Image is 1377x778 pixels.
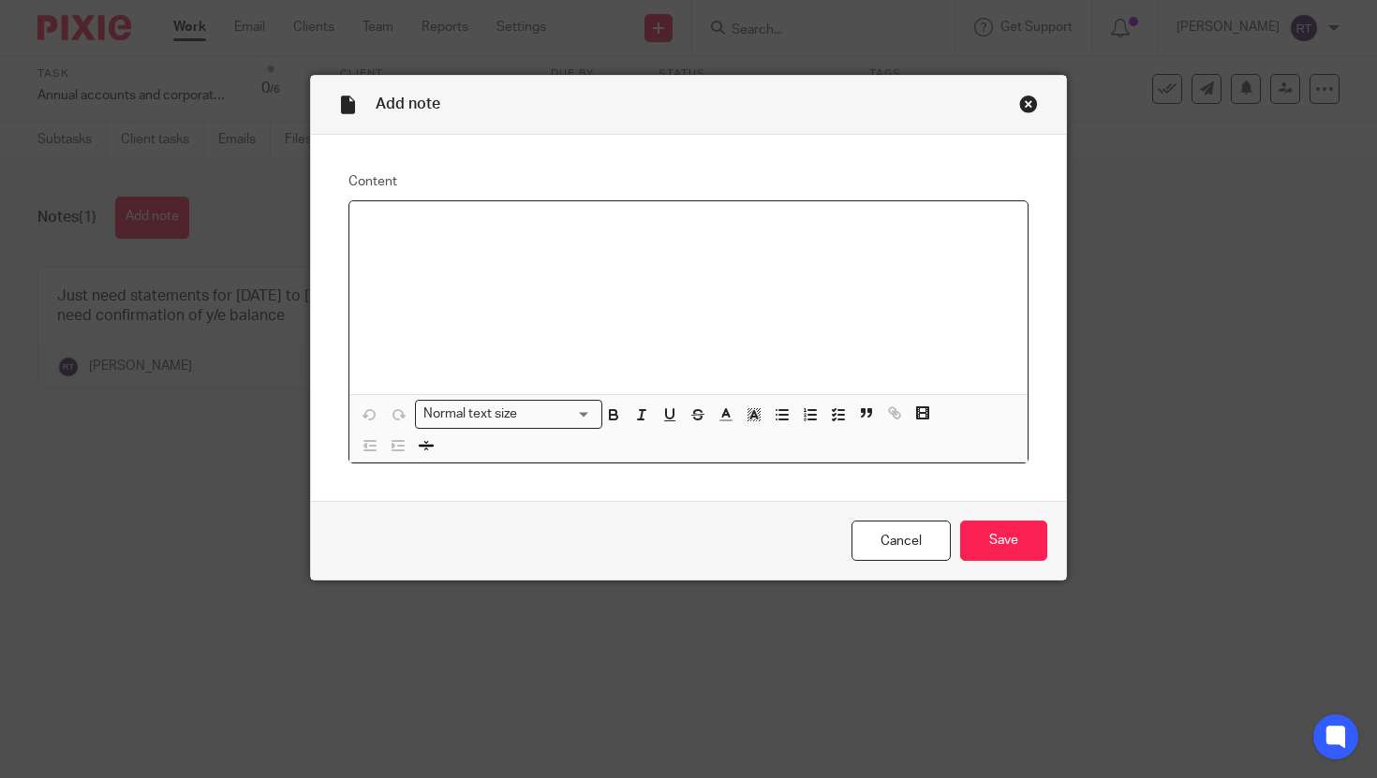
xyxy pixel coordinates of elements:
span: Add note [376,96,440,111]
span: Normal text size [420,404,522,424]
a: Cancel [851,521,951,561]
div: Close this dialog window [1019,95,1038,113]
div: Search for option [415,400,602,429]
label: Content [348,172,1029,191]
input: Save [960,521,1047,561]
input: Search for option [524,404,591,424]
